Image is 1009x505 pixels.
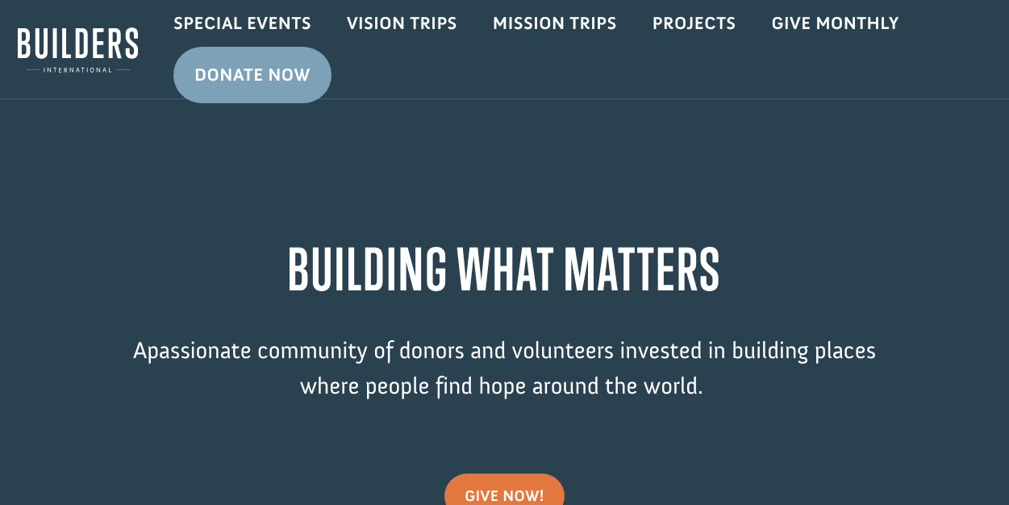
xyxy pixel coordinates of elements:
p: passionate community of donors and volunteers invested in building places where people find hope ... [101,333,908,428]
img: Builders International [18,25,138,75]
a: Donate Now [173,47,331,103]
h1: BUILDING WHAT MATTERS [101,236,908,311]
span: A [133,336,147,365]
